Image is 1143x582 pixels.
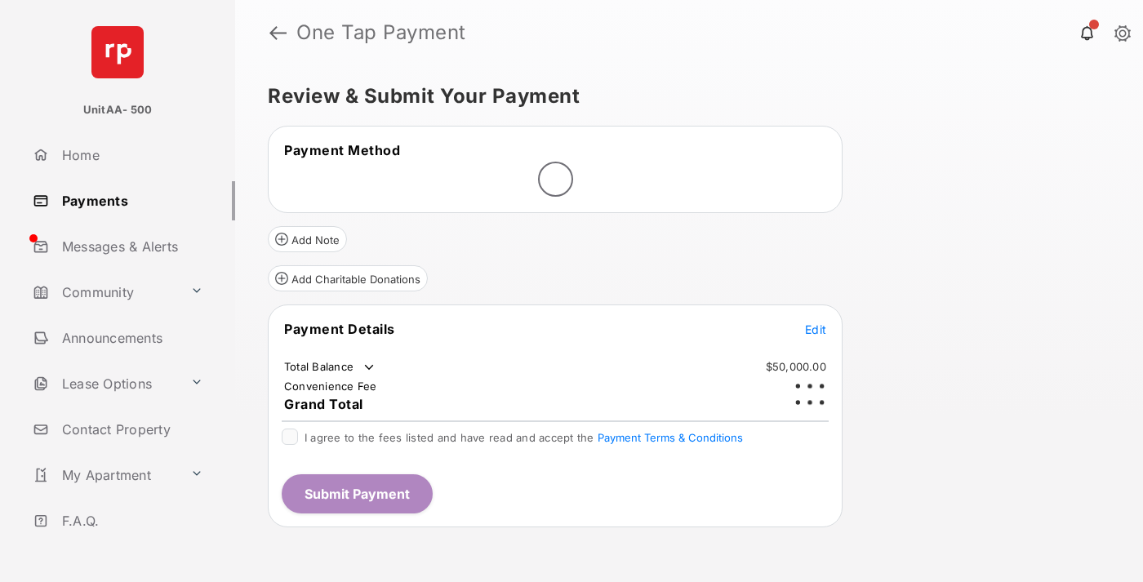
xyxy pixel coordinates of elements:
[284,396,363,412] span: Grand Total
[26,273,184,312] a: Community
[305,431,743,444] span: I agree to the fees listed and have read and accept the
[284,321,395,337] span: Payment Details
[26,410,235,449] a: Contact Property
[805,321,826,337] button: Edit
[26,227,235,266] a: Messages & Alerts
[91,26,144,78] img: svg+xml;base64,PHN2ZyB4bWxucz0iaHR0cDovL3d3dy53My5vcmcvMjAwMC9zdmciIHdpZHRoPSI2NCIgaGVpZ2h0PSI2NC...
[296,23,466,42] strong: One Tap Payment
[283,379,378,393] td: Convenience Fee
[282,474,433,513] button: Submit Payment
[83,102,153,118] p: UnitAA- 500
[805,322,826,336] span: Edit
[26,455,184,495] a: My Apartment
[284,142,400,158] span: Payment Method
[283,359,377,375] td: Total Balance
[268,226,347,252] button: Add Note
[26,181,235,220] a: Payments
[26,136,235,175] a: Home
[765,359,827,374] td: $50,000.00
[26,501,235,540] a: F.A.Q.
[26,364,184,403] a: Lease Options
[268,87,1097,106] h5: Review & Submit Your Payment
[598,431,743,444] button: I agree to the fees listed and have read and accept the
[268,265,428,291] button: Add Charitable Donations
[26,318,235,358] a: Announcements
